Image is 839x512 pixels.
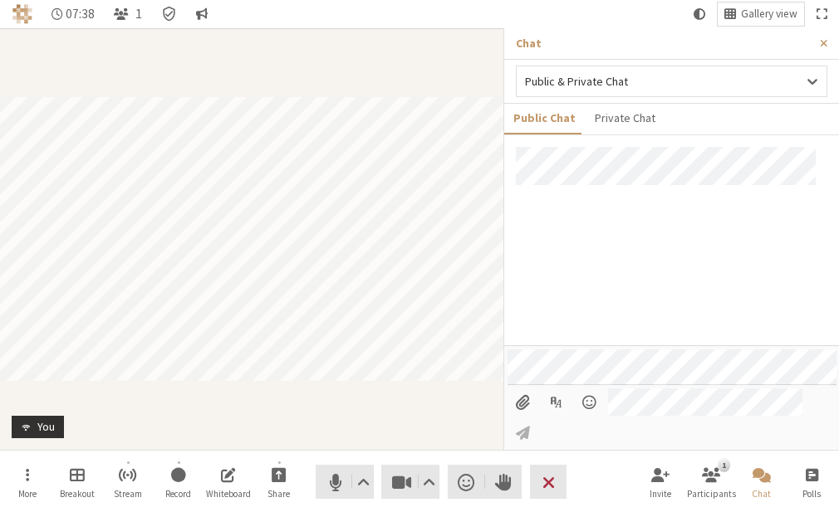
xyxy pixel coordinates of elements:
[32,418,61,436] div: You
[575,388,606,417] button: Open menu
[45,2,102,26] div: Timer
[135,7,142,21] span: 1
[687,489,736,499] span: Participants
[788,460,835,505] button: Open poll
[54,460,101,505] button: Manage Breakout Rooms
[585,104,664,133] button: Private Chat
[66,7,95,21] span: 07:38
[741,8,797,21] span: Gallery view
[155,2,184,26] div: Meeting details Encryption enabled
[353,465,374,499] button: Audio settings
[808,28,839,59] button: Close sidebar
[448,465,485,499] button: Send a reaction
[419,465,439,499] button: Video setting
[525,74,628,89] span: Public & Private Chat
[114,489,142,499] span: Stream
[165,489,191,499] span: Record
[155,460,202,505] button: Start recording
[316,465,374,499] button: Mute (Alt+A)
[18,489,37,499] span: More
[107,2,149,26] button: Open participant list
[516,35,808,52] p: Chat
[256,460,302,505] button: Start sharing
[718,458,730,471] div: 1
[267,489,290,499] span: Share
[105,460,151,505] button: Start streaming
[637,460,684,505] button: Invite participants (Alt+I)
[752,489,771,499] span: Chat
[530,465,567,499] button: End or leave meeting
[508,419,538,447] button: Send message
[504,104,585,133] button: Public Chat
[810,2,833,26] button: Fullscreen
[688,460,734,505] button: Open participant list
[485,465,523,499] button: Raise hand
[738,460,785,505] button: Close chat
[206,489,251,499] span: Whiteboard
[687,2,712,26] button: Using system theme
[189,2,214,26] button: Conversation
[381,465,439,499] button: Stop video (Alt+V)
[718,2,804,26] button: Change layout
[12,4,32,24] img: Iotum
[650,489,671,499] span: Invite
[802,489,821,499] span: Polls
[60,489,95,499] span: Breakout
[205,460,252,505] button: Open shared whiteboard
[4,460,51,505] button: Open menu
[541,388,572,417] button: Show formatting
